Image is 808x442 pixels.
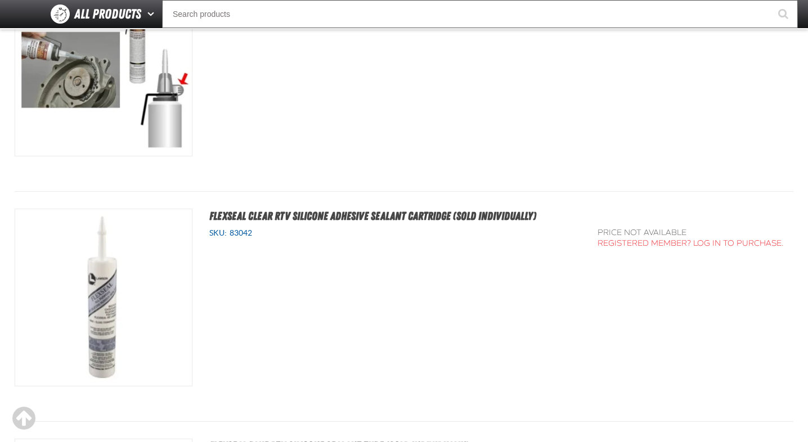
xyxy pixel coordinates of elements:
[209,209,536,223] a: Flexseal Clear RTV Silicone Adhesive Sealant Cartridge (Sold Individually)
[15,209,192,386] : View Details of the Flexseal Clear RTV Silicone Adhesive Sealant Cartridge (Sold Individually)
[74,4,141,24] span: All Products
[209,228,581,238] div: SKU:
[11,406,36,431] div: Scroll to the top
[15,209,192,386] img: Flexseal Clear RTV Silicone Adhesive Sealant Cartridge (Sold Individually)
[598,238,784,248] a: Registered Member? Log In to purchase.
[598,228,784,238] div: Price not available
[227,228,252,237] span: 83042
